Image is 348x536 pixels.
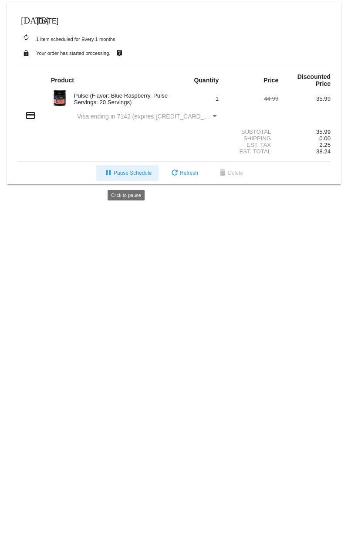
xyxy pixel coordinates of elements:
mat-icon: autorenew [21,33,31,43]
div: Pulse (Flavor: Blue Raspberry, Pulse Servings: 20 Servings) [70,92,174,105]
span: Refresh [169,170,198,176]
div: Subtotal [226,129,278,135]
mat-icon: lock [21,47,31,59]
span: 2.25 [319,142,331,148]
div: Est. Total [226,148,278,155]
div: 35.99 [278,95,331,102]
mat-icon: pause [103,168,114,179]
div: Shipping [226,135,278,142]
strong: Discounted Price [297,73,331,87]
span: Delete [217,170,243,176]
span: Pause Schedule [103,170,152,176]
button: Pause Schedule [96,165,159,181]
mat-select: Payment Method [77,113,219,120]
img: Image-1-Carousel-Pulse-20s-Blue-Raspberry-transp.png [51,89,68,107]
div: 35.99 [278,129,331,135]
small: Your order has started processing. [36,51,111,56]
mat-icon: [DATE] [21,14,31,25]
mat-icon: delete [217,168,228,179]
span: Visa ending in 7142 (expires [CREDIT_CARD_DATA]) [77,113,223,120]
mat-icon: credit_card [25,110,36,121]
mat-icon: refresh [169,168,180,179]
span: 38.24 [316,148,331,155]
div: Est. Tax [226,142,278,148]
button: Refresh [162,165,205,181]
small: 1 item scheduled for Every 1 months [17,37,115,42]
mat-icon: live_help [114,47,125,59]
span: 0.00 [319,135,331,142]
strong: Product [51,77,74,84]
div: 44.99 [226,95,278,102]
button: Delete [210,165,250,181]
strong: Quantity [194,77,219,84]
strong: Price [264,77,278,84]
span: 1 [216,95,219,102]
